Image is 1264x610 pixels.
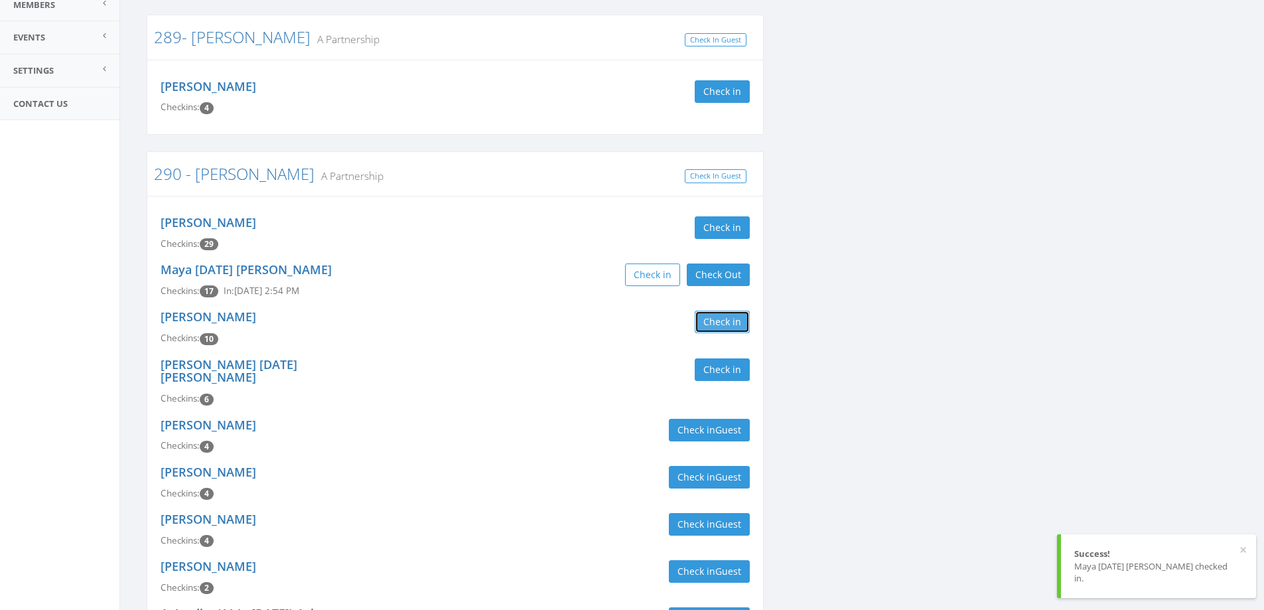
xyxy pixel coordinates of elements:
[1239,544,1247,557] button: ×
[161,262,332,277] a: Maya [DATE] [PERSON_NAME]
[315,169,384,183] small: A Partnership
[161,581,200,593] span: Checkins:
[685,33,746,47] a: Check In Guest
[200,488,214,500] span: Checkin count
[669,560,750,583] button: Check inGuest
[695,311,750,333] button: Check in
[161,356,297,386] a: [PERSON_NAME] [DATE] [PERSON_NAME]
[685,169,746,183] a: Check In Guest
[669,466,750,489] button: Check inGuest
[200,238,218,250] span: Checkin count
[161,534,200,546] span: Checkins:
[161,511,256,527] a: [PERSON_NAME]
[715,518,741,530] span: Guest
[669,419,750,441] button: Check inGuest
[687,264,750,286] button: Check Out
[200,441,214,453] span: Checkin count
[161,332,200,344] span: Checkins:
[161,392,200,404] span: Checkins:
[154,163,315,185] a: 290 - [PERSON_NAME]
[715,471,741,483] span: Guest
[669,513,750,536] button: Check inGuest
[161,487,200,499] span: Checkins:
[161,464,256,480] a: [PERSON_NAME]
[695,80,750,103] button: Check in
[695,358,750,381] button: Check in
[161,78,256,94] a: [PERSON_NAME]
[161,417,256,433] a: [PERSON_NAME]
[200,285,218,297] span: Checkin count
[161,309,256,325] a: [PERSON_NAME]
[715,423,741,436] span: Guest
[625,264,680,286] button: Check in
[161,101,200,113] span: Checkins:
[200,102,214,114] span: Checkin count
[200,333,218,345] span: Checkin count
[13,98,68,110] span: Contact Us
[200,535,214,547] span: Checkin count
[13,31,45,43] span: Events
[161,439,200,451] span: Checkins:
[154,26,311,48] a: 289- [PERSON_NAME]
[200,582,214,594] span: Checkin count
[161,238,200,250] span: Checkins:
[224,285,299,297] span: In: [DATE] 2:54 PM
[161,558,256,574] a: [PERSON_NAME]
[161,285,200,297] span: Checkins:
[311,32,380,46] small: A Partnership
[1074,548,1243,560] div: Success!
[13,64,54,76] span: Settings
[161,214,256,230] a: [PERSON_NAME]
[715,565,741,577] span: Guest
[200,394,214,406] span: Checkin count
[695,216,750,239] button: Check in
[1074,560,1243,585] div: Maya [DATE] [PERSON_NAME] checked in.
